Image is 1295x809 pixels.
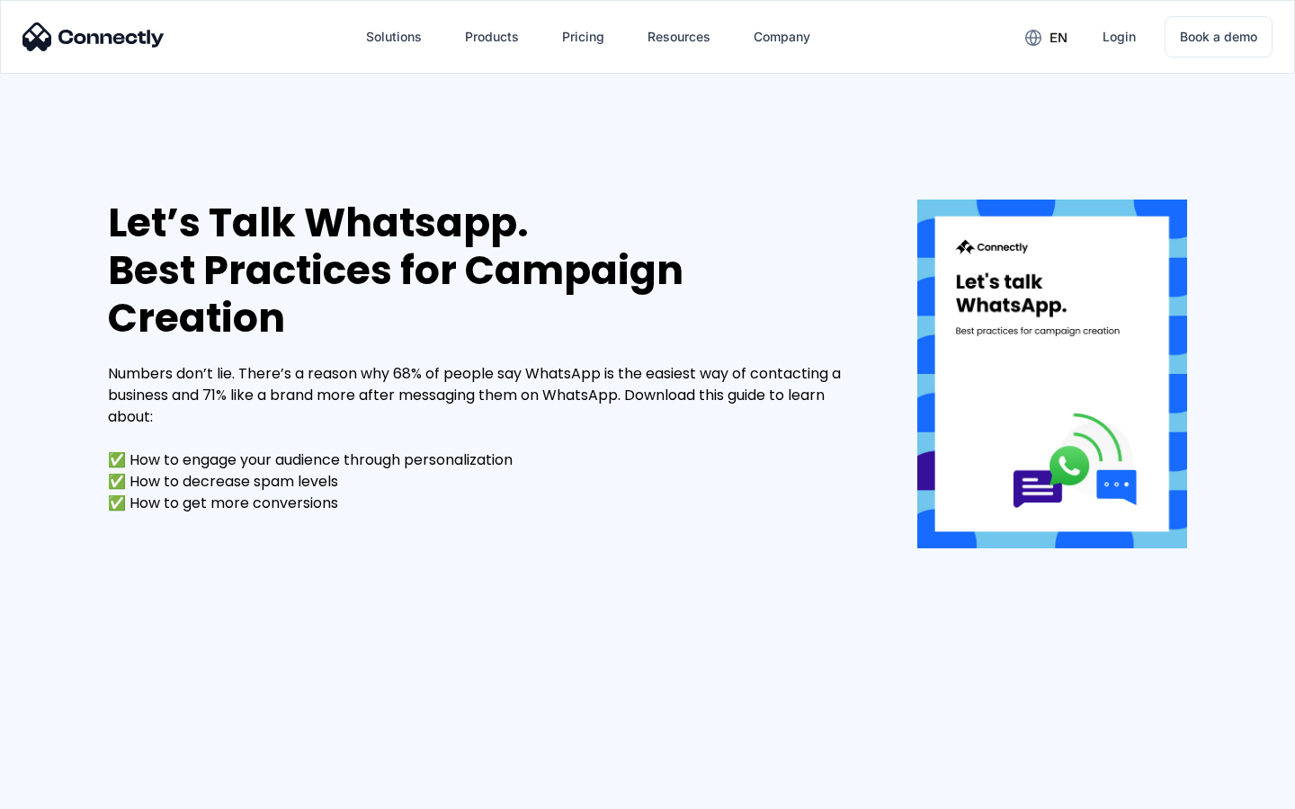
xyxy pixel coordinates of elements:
ul: Language list [36,778,108,803]
div: Numbers don’t lie. There’s a reason why 68% of people say WhatsApp is the easiest way of contacti... [108,363,863,514]
div: Pricing [562,24,604,49]
div: Company [754,24,810,49]
div: Let’s Talk Whatsapp. Best Practices for Campaign Creation [108,200,863,342]
div: Solutions [366,24,422,49]
aside: Language selected: English [18,778,108,803]
img: Connectly Logo [22,22,165,51]
a: Book a demo [1165,16,1273,58]
div: Products [465,24,519,49]
a: Login [1088,15,1150,58]
div: Resources [647,24,710,49]
a: Pricing [548,15,619,58]
div: en [1049,25,1067,50]
div: Login [1103,24,1136,49]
